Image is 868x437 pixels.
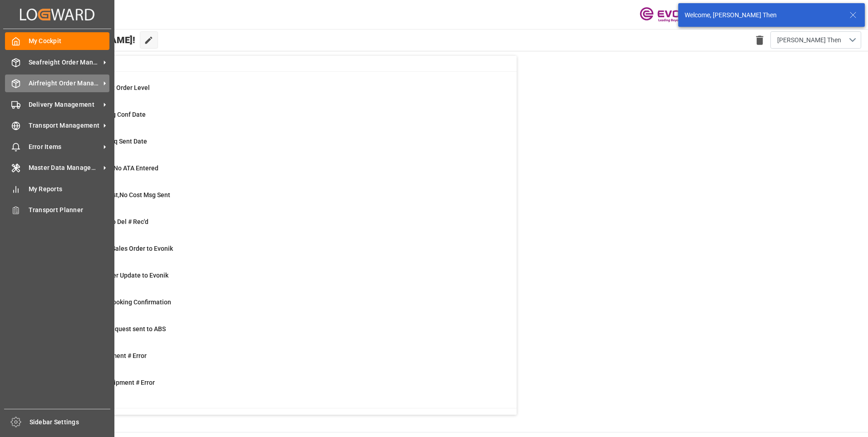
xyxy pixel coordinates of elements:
[47,190,505,209] a: 17ETD>3 Days Past,No Cost Msg SentShipment
[29,142,100,152] span: Error Items
[47,110,505,129] a: 15ABS: No Init Bkg Conf DateShipment
[69,272,168,279] span: Error Sales Order Update to Evonik
[47,351,505,370] a: 0Main-Leg Shipment # ErrorShipment
[47,271,505,290] a: 0Error Sales Order Update to EvonikShipment
[29,58,100,67] span: Seafreight Order Management
[69,245,173,252] span: Error on Initial Sales Order to Evonik
[29,121,100,130] span: Transport Management
[29,205,110,215] span: Transport Planner
[29,163,100,173] span: Master Data Management
[47,244,505,263] a: 9Error on Initial Sales Order to EvonikShipment
[770,31,861,49] button: open menu
[47,378,505,397] a: 1TU : Pre-Leg Shipment # ErrorTransport Unit
[69,298,171,306] span: ABS: Missing Booking Confirmation
[69,325,166,333] span: Pending Bkg Request sent to ABS
[29,100,100,109] span: Delivery Management
[777,35,841,45] span: [PERSON_NAME] Then
[29,79,100,88] span: Airfreight Order Management
[685,10,841,20] div: Welcome, [PERSON_NAME] Then
[47,217,505,236] a: 4ETD < 3 Days,No Del # Rec'dShipment
[640,7,699,23] img: Evonik-brand-mark-Deep-Purple-RGB.jpeg_1700498283.jpeg
[5,180,109,198] a: My Reports
[47,83,505,102] a: 0MOT Missing at Order LevelSales Order-IVPO
[29,184,110,194] span: My Reports
[5,201,109,219] a: Transport Planner
[38,31,135,49] span: Hello [PERSON_NAME]!
[47,164,505,183] a: 3ETA > 10 Days , No ATA EnteredShipment
[29,36,110,46] span: My Cockpit
[30,417,111,427] span: Sidebar Settings
[5,32,109,50] a: My Cockpit
[47,324,505,343] a: 1Pending Bkg Request sent to ABSShipment
[47,137,505,156] a: 3ABS: No Bkg Req Sent DateShipment
[69,191,170,199] span: ETD>3 Days Past,No Cost Msg Sent
[47,298,505,317] a: 23ABS: Missing Booking ConfirmationShipment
